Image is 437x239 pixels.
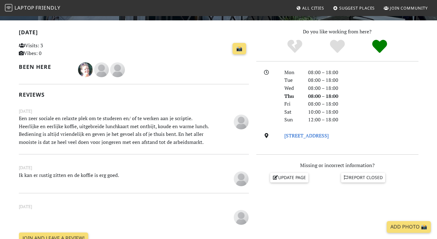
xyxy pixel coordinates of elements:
[281,84,304,92] div: Wed
[381,2,430,14] a: Join Community
[284,132,329,139] a: [STREET_ADDRESS]
[14,4,35,11] span: Laptop
[270,173,308,182] a: Update page
[281,92,304,100] div: Thu
[78,62,93,77] img: 4493-natasja.jpg
[390,5,428,11] span: Join Community
[331,2,377,14] a: Suggest Places
[78,66,94,73] span: Natasja Streefkerk
[281,116,304,124] div: Sun
[281,69,304,77] div: Mon
[304,69,422,77] div: 08:00 – 18:00
[304,76,422,84] div: 08:00 – 18:00
[304,100,422,108] div: 08:00 – 18:00
[304,92,422,100] div: 08:00 – 18:00
[19,64,71,70] h2: Been here
[5,4,12,11] img: LaptopFriendly
[281,76,304,84] div: Tue
[274,39,316,54] div: No
[302,5,324,11] span: All Cities
[234,115,249,129] img: blank-535327c66bd565773addf3077783bbfce4b00ec00e9fd257753287c682c7fa38.png
[15,171,213,185] p: Ik kan er rustig zitten en de koffie is erg goed.
[110,62,125,77] img: blank-535327c66bd565773addf3077783bbfce4b00ec00e9fd257753287c682c7fa38.png
[15,164,253,171] small: [DATE]
[304,108,422,116] div: 10:00 – 18:00
[15,203,253,210] small: [DATE]
[294,2,327,14] a: All Cities
[234,171,249,186] img: blank-535327c66bd565773addf3077783bbfce4b00ec00e9fd257753287c682c7fa38.png
[304,84,422,92] div: 08:00 – 18:00
[304,116,422,124] div: 12:00 – 18:00
[15,108,253,115] small: [DATE]
[94,62,109,77] img: blank-535327c66bd565773addf3077783bbfce4b00ec00e9fd257753287c682c7fa38.png
[358,39,401,54] div: Definitely!
[256,28,418,36] p: Do you like working from here?
[234,175,249,182] span: Marius Landsbergen
[339,5,375,11] span: Suggest Places
[35,4,60,11] span: Friendly
[256,161,418,170] p: Missing or incorrect information?
[19,29,249,38] h2: [DATE]
[281,108,304,116] div: Sat
[110,66,125,73] span: Marius Landsbergen
[341,173,385,182] a: Report closed
[19,42,91,57] p: Visits: 3 Vibes: 0
[94,66,110,73] span: linda haak
[15,115,213,146] p: Een zeer sociale en relaxte plek om te studeren en/ of te werken aan je scriptie. Heerlijke en ee...
[5,3,60,14] a: LaptopFriendly LaptopFriendly
[234,118,249,125] span: paulo Gomes
[233,43,246,55] a: 📸
[281,100,304,108] div: Fri
[19,91,249,98] h2: Reviews
[316,39,359,54] div: Yes
[234,213,249,220] span: linda haak
[234,210,249,225] img: blank-535327c66bd565773addf3077783bbfce4b00ec00e9fd257753287c682c7fa38.png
